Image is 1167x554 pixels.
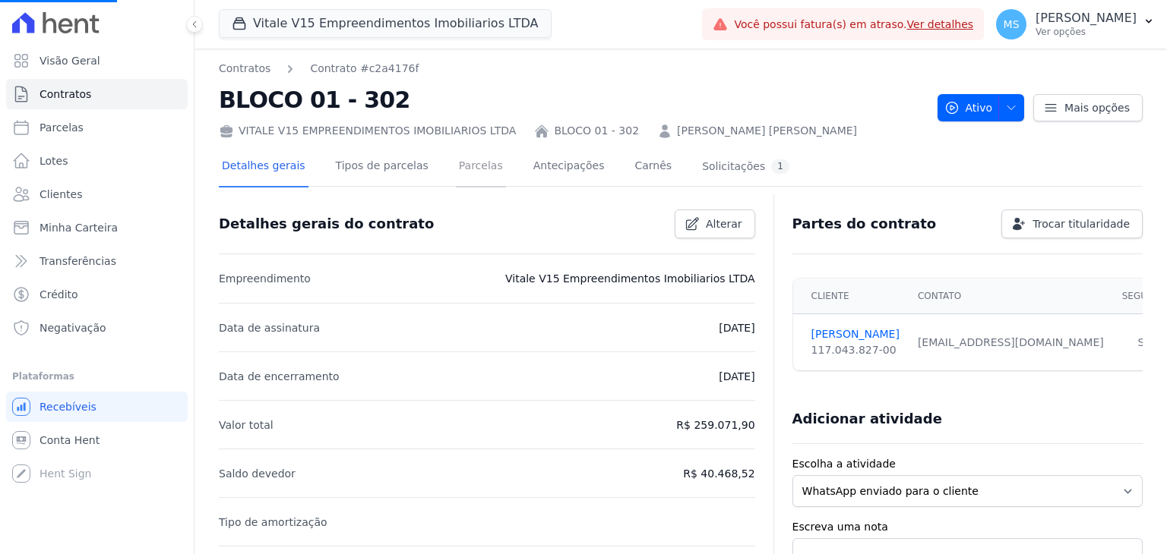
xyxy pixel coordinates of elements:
[6,425,188,455] a: Conta Hent
[219,269,311,288] p: Empreendimento
[6,313,188,343] a: Negativação
[811,326,900,342] a: [PERSON_NAME]
[6,392,188,422] a: Recebíveis
[1001,209,1143,238] a: Trocar titularidade
[793,279,909,314] th: Cliente
[554,123,639,139] a: BLOCO 01 - 302
[1064,100,1130,115] span: Mais opções
[40,320,106,335] span: Negativação
[219,367,340,386] p: Data de encerramento
[1033,94,1143,121] a: Mais opções
[219,61,419,77] nav: Breadcrumb
[792,215,937,233] h3: Partes do contrato
[719,319,754,337] p: [DATE]
[40,399,96,414] span: Recebíveis
[938,94,1025,121] button: Ativo
[530,147,608,187] a: Antecipações
[631,147,675,187] a: Carnês
[219,147,308,187] a: Detalhes gerais
[907,18,974,30] a: Ver detalhes
[12,367,182,386] div: Plataformas
[219,61,925,77] nav: Breadcrumb
[40,120,84,135] span: Parcelas
[677,123,857,139] a: [PERSON_NAME] [PERSON_NAME]
[1033,216,1130,231] span: Trocar titularidade
[219,9,552,38] button: Vitale V15 Empreendimentos Imobiliarios LTDA
[6,46,188,76] a: Visão Geral
[40,87,91,102] span: Contratos
[702,159,789,174] div: Solicitações
[1004,19,1020,30] span: MS
[219,416,274,434] p: Valor total
[6,112,188,143] a: Parcelas
[40,253,116,269] span: Transferências
[792,410,942,428] h3: Adicionar atividade
[918,335,1104,351] div: [EMAIL_ADDRESS][DOMAIN_NAME]
[792,519,1143,535] label: Escreva uma nota
[219,464,296,483] p: Saldo devedor
[219,83,925,117] h2: BLOCO 01 - 302
[676,416,754,434] p: R$ 259.071,90
[719,367,754,386] p: [DATE]
[505,269,755,288] p: Vitale V15 Empreendimentos Imobiliarios LTDA
[219,123,516,139] div: VITALE V15 EMPREENDIMENTOS IMOBILIARIOS LTDA
[675,209,755,238] a: Alterar
[1036,11,1137,26] p: [PERSON_NAME]
[792,456,1143,472] label: Escolha a atividade
[6,212,188,243] a: Minha Carteira
[734,17,973,33] span: Você possui fatura(s) em atraso.
[1036,26,1137,38] p: Ver opções
[333,147,432,187] a: Tipos de parcelas
[771,159,789,174] div: 1
[310,61,419,77] a: Contrato #c2a4176f
[6,179,188,209] a: Clientes
[6,279,188,310] a: Crédito
[219,513,327,531] p: Tipo de amortização
[40,220,118,235] span: Minha Carteira
[706,216,742,231] span: Alterar
[40,153,68,168] span: Lotes
[40,433,100,448] span: Conta Hent
[6,246,188,276] a: Transferências
[40,287,78,302] span: Crédito
[699,147,792,187] a: Solicitações1
[944,94,993,121] span: Ativo
[40,53,100,68] span: Visão Geral
[219,215,434,233] h3: Detalhes gerais do contrato
[6,146,188,176] a: Lotes
[811,342,900,358] div: 117.043.827-00
[909,279,1113,314] th: Contato
[456,147,506,187] a: Parcelas
[984,3,1167,46] button: MS [PERSON_NAME] Ver opções
[40,187,82,202] span: Clientes
[6,79,188,109] a: Contratos
[219,61,270,77] a: Contratos
[683,464,754,483] p: R$ 40.468,52
[219,319,320,337] p: Data de assinatura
